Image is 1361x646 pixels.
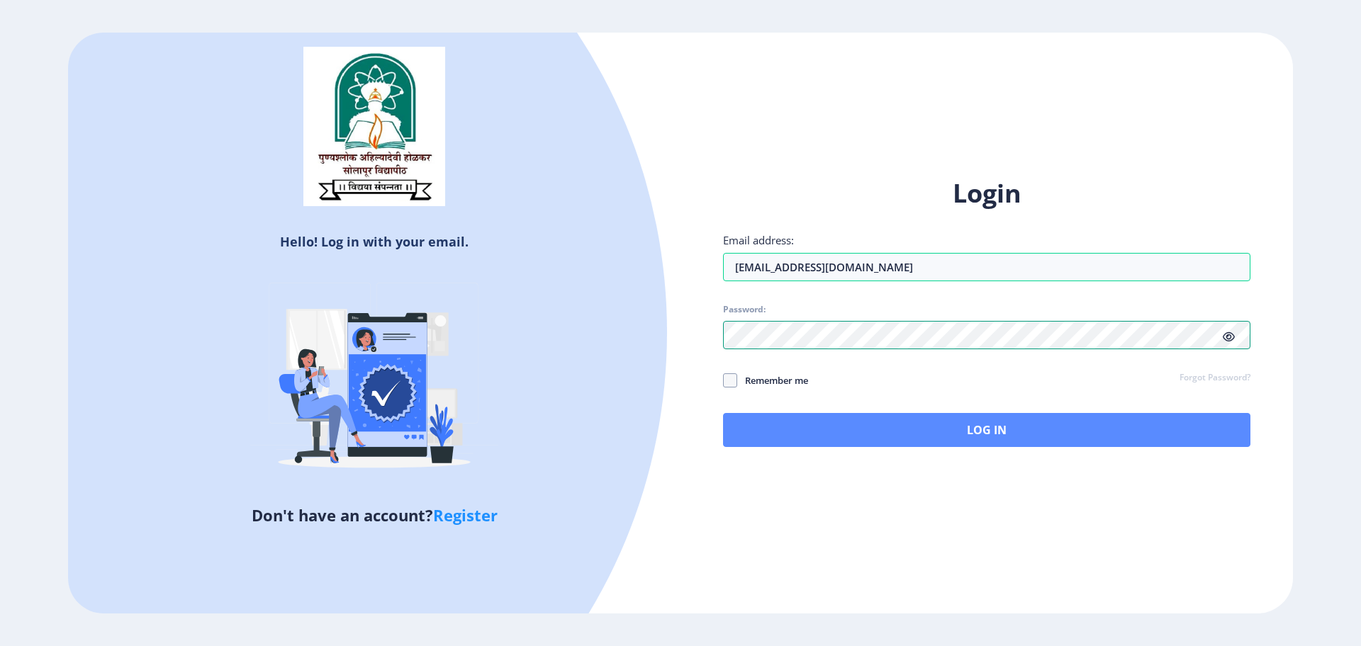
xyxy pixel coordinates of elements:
[79,504,670,526] h5: Don't have an account?
[723,253,1250,281] input: Email address
[723,233,794,247] label: Email address:
[723,304,766,315] label: Password:
[737,372,808,389] span: Remember me
[1180,372,1250,385] a: Forgot Password?
[723,413,1250,447] button: Log In
[250,256,498,504] img: Verified-rafiki.svg
[723,176,1250,210] h1: Login
[433,504,498,526] a: Register
[303,47,445,207] img: sulogo.png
